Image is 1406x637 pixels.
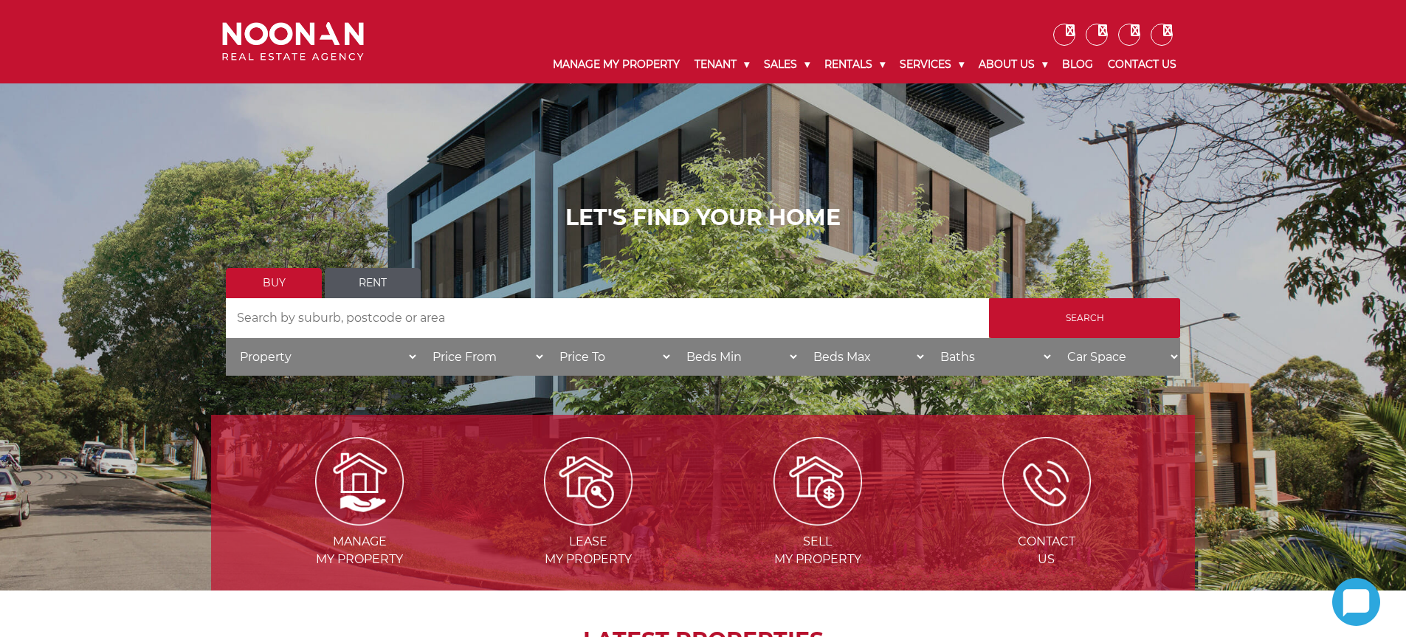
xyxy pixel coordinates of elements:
[325,268,421,298] a: Rent
[892,46,971,83] a: Services
[475,533,701,568] span: Lease my Property
[222,22,364,61] img: Noonan Real Estate Agency
[544,437,633,526] img: Lease my property
[989,298,1180,338] input: Search
[545,46,687,83] a: Manage My Property
[475,473,701,566] a: Leasemy Property
[934,533,1159,568] span: Contact Us
[247,473,472,566] a: Managemy Property
[226,298,989,338] input: Search by suburb, postcode or area
[1100,46,1184,83] a: Contact Us
[226,268,322,298] a: Buy
[247,533,472,568] span: Manage my Property
[705,533,931,568] span: Sell my Property
[687,46,757,83] a: Tenant
[1002,437,1091,526] img: ICONS
[971,46,1055,83] a: About Us
[1055,46,1100,83] a: Blog
[315,437,404,526] img: Manage my Property
[757,46,817,83] a: Sales
[817,46,892,83] a: Rentals
[934,473,1159,566] a: ContactUs
[773,437,862,526] img: Sell my property
[705,473,931,566] a: Sellmy Property
[226,204,1180,231] h1: LET'S FIND YOUR HOME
